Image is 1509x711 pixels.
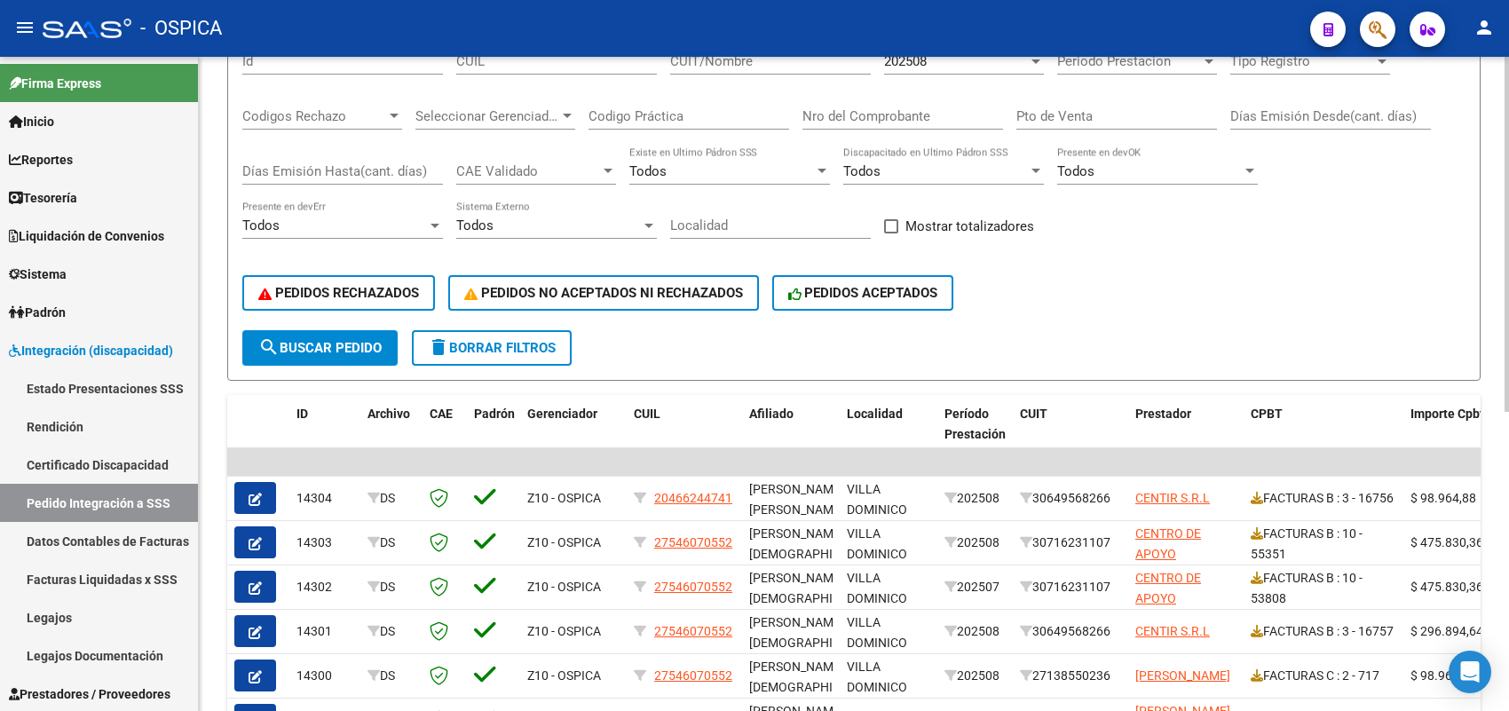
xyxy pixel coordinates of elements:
[9,112,54,131] span: Inicio
[1251,621,1396,642] div: FACTURAS B : 3 - 16757
[1251,666,1396,686] div: FACTURAS C : 2 - 717
[367,488,415,509] div: DS
[428,336,449,358] mat-icon: delete
[296,577,353,597] div: 14302
[140,9,222,48] span: - OSPICA
[654,535,732,549] span: 27546070552
[258,340,382,356] span: Buscar Pedido
[527,624,601,638] span: Z10 - OSPICA
[9,188,77,208] span: Tesorería
[905,216,1034,237] span: Mostrar totalizadores
[527,668,601,683] span: Z10 - OSPICA
[1230,53,1374,69] span: Tipo Registro
[1057,163,1094,179] span: Todos
[464,285,743,301] span: PEDIDOS NO ACEPTADOS NI RECHAZADOS
[9,150,73,170] span: Reportes
[296,407,308,421] span: ID
[629,163,667,179] span: Todos
[1020,621,1121,642] div: 30649568266
[1403,395,1501,473] datatable-header-cell: Importe Cpbt.
[9,265,67,284] span: Sistema
[242,108,386,124] span: Codigos Rechazo
[367,666,415,686] div: DS
[9,341,173,360] span: Integración (discapacidad)
[9,303,66,322] span: Padrón
[847,571,907,605] span: VILLA DOMINICO
[944,407,1006,441] span: Período Prestación
[1135,624,1210,638] span: CENTIR S.R.L
[847,615,907,650] span: VILLA DOMINICO
[843,163,881,179] span: Todos
[749,526,879,581] span: [PERSON_NAME][DEMOGRAPHIC_DATA] EM,
[1135,491,1210,505] span: CENTIR S.R.L
[456,217,494,233] span: Todos
[289,395,360,473] datatable-header-cell: ID
[360,395,423,473] datatable-header-cell: Archivo
[1410,535,1483,549] span: $ 475.830,36
[367,621,415,642] div: DS
[242,330,398,366] button: Buscar Pedido
[840,395,937,473] datatable-header-cell: Localidad
[634,407,660,421] span: CUIL
[527,535,601,549] span: Z10 - OSPICA
[654,668,732,683] span: 27546070552
[847,660,907,694] span: VILLA DOMINICO
[258,285,419,301] span: PEDIDOS RECHAZADOS
[1020,488,1121,509] div: 30649568266
[467,395,520,473] datatable-header-cell: Padrón
[1410,580,1483,594] span: $ 475.830,36
[884,53,927,69] span: 202508
[242,275,435,311] button: PEDIDOS RECHAZADOS
[474,407,515,421] span: Padrón
[847,526,907,561] span: VILLA DOMINICO
[9,226,164,246] span: Liquidación de Convenios
[367,577,415,597] div: DS
[944,621,1006,642] div: 202508
[742,395,840,473] datatable-header-cell: Afiliado
[847,407,903,421] span: Localidad
[412,330,572,366] button: Borrar Filtros
[1020,577,1121,597] div: 30716231107
[749,571,879,626] span: [PERSON_NAME][DEMOGRAPHIC_DATA] EM,
[1410,407,1488,421] span: Importe Cpbt.
[1244,395,1403,473] datatable-header-cell: CPBT
[527,407,597,421] span: Gerenciador
[423,395,467,473] datatable-header-cell: CAE
[1251,568,1396,605] div: FACTURAS B : 10 - 53808
[296,621,353,642] div: 14301
[627,395,742,473] datatable-header-cell: CUIL
[258,336,280,358] mat-icon: search
[944,533,1006,553] div: 202508
[1473,17,1495,38] mat-icon: person
[296,488,353,509] div: 14304
[1013,395,1128,473] datatable-header-cell: CUIT
[749,615,879,670] span: [PERSON_NAME][DEMOGRAPHIC_DATA] EM,
[430,407,453,421] span: CAE
[242,217,280,233] span: Todos
[944,577,1006,597] div: 202507
[1251,407,1283,421] span: CPBT
[527,491,601,505] span: Z10 - OSPICA
[788,285,938,301] span: PEDIDOS ACEPTADOS
[428,340,556,356] span: Borrar Filtros
[772,275,954,311] button: PEDIDOS ACEPTADOS
[1020,666,1121,686] div: 27138550236
[944,488,1006,509] div: 202508
[1251,524,1396,561] div: FACTURAS B : 10 - 55351
[9,684,170,704] span: Prestadores / Proveedores
[654,491,732,505] span: 20466244741
[847,482,907,517] span: VILLA DOMINICO
[415,108,559,124] span: Seleccionar Gerenciador
[654,580,732,594] span: 27546070552
[448,275,759,311] button: PEDIDOS NO ACEPTADOS NI RECHAZADOS
[654,624,732,638] span: 27546070552
[1020,533,1121,553] div: 30716231107
[456,163,600,179] span: CAE Validado
[296,533,353,553] div: 14303
[1410,491,1476,505] span: $ 98.964,88
[367,533,415,553] div: DS
[1135,668,1230,683] span: [PERSON_NAME]
[9,74,101,93] span: Firma Express
[1410,624,1483,638] span: $ 296.894,64
[1128,395,1244,473] datatable-header-cell: Prestador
